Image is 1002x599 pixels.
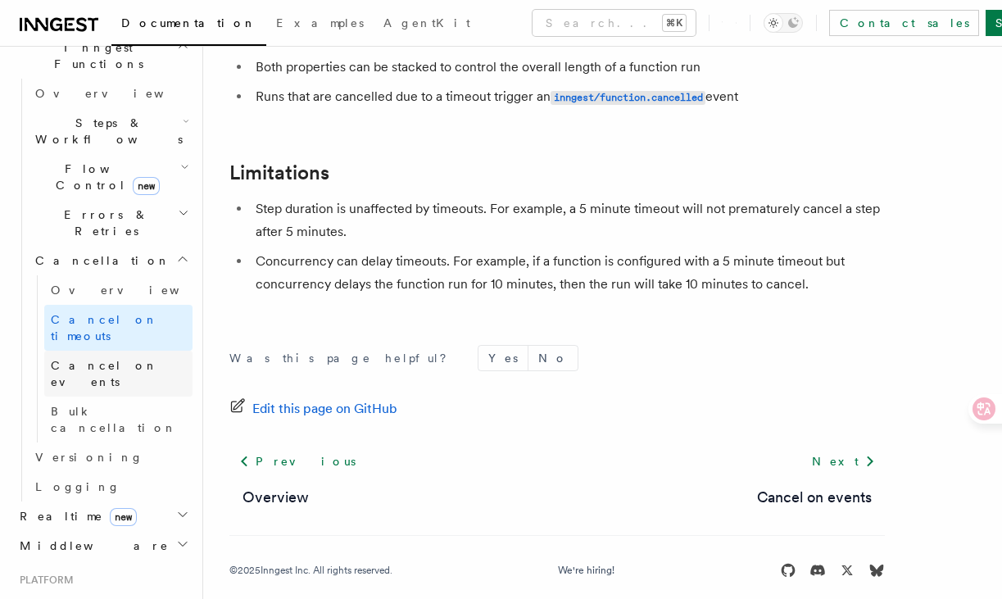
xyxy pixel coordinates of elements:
span: Overview [51,284,220,297]
span: new [110,508,137,526]
a: Examples [266,5,374,44]
span: Middleware [13,538,169,554]
a: Overview [243,486,309,509]
a: Next [802,447,885,476]
span: Steps & Workflows [29,115,183,147]
button: Steps & Workflows [29,108,193,154]
li: Step duration is unaffected by timeouts. For example, a 5 minute timeout will not prematurely can... [251,197,885,243]
a: AgentKit [374,5,480,44]
li: Concurrency can delay timeouts. For example, if a function is configured with a 5 minute timeout ... [251,250,885,296]
span: Versioning [35,451,143,464]
span: new [133,177,160,195]
button: Search...⌘K [533,10,696,36]
span: Flow Control [29,161,180,193]
a: Documentation [111,5,266,46]
div: © 2025 Inngest Inc. All rights reserved. [229,564,392,577]
a: Contact sales [829,10,979,36]
a: Edit this page on GitHub [229,397,397,420]
span: Cancellation [29,252,170,269]
div: Inngest Functions [13,79,193,501]
code: inngest/function.cancelled [551,91,705,105]
a: Bulk cancellation [44,397,193,442]
span: Documentation [121,16,256,29]
kbd: ⌘K [663,15,686,31]
a: Cancel on events [44,351,193,397]
button: Errors & Retries [29,200,193,246]
button: Middleware [13,531,193,560]
a: inngest/function.cancelled [551,88,705,104]
span: Bulk cancellation [51,405,177,434]
span: Inngest Functions [13,39,177,72]
a: Overview [44,275,193,305]
a: Limitations [229,161,329,184]
button: Flow Controlnew [29,154,193,200]
span: Cancel on timeouts [51,313,158,343]
li: Runs that are cancelled due to a timeout trigger an event [251,85,885,109]
span: Cancel on events [51,359,158,388]
p: Was this page helpful? [229,350,458,366]
button: Yes [478,346,528,370]
span: Platform [13,574,74,587]
span: Examples [276,16,364,29]
a: Versioning [29,442,193,472]
button: Realtimenew [13,501,193,531]
span: Edit this page on GitHub [252,397,397,420]
a: Cancel on events [757,486,872,509]
span: Logging [35,480,120,493]
span: AgentKit [383,16,470,29]
span: Errors & Retries [29,206,178,239]
button: Inngest Functions [13,33,193,79]
a: Logging [29,472,193,501]
li: Both properties can be stacked to control the overall length of a function run [251,56,885,79]
div: Cancellation [29,275,193,442]
a: Previous [229,447,365,476]
span: Realtime [13,508,137,524]
a: We're hiring! [558,564,614,577]
a: Cancel on timeouts [44,305,193,351]
button: No [528,346,578,370]
a: Overview [29,79,193,108]
span: Overview [35,87,204,100]
button: Cancellation [29,246,193,275]
button: Toggle dark mode [764,13,803,33]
